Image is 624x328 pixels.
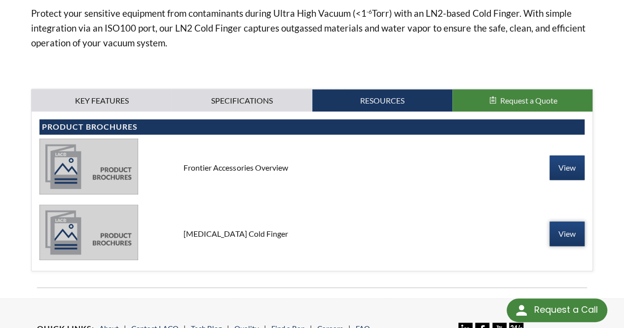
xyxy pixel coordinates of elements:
h4: Product Brochures [42,122,582,132]
a: View [550,155,585,180]
div: Frontier Accessories Overview [176,162,448,173]
div: Request a Call [534,298,597,321]
a: Resources [312,89,452,112]
div: [MEDICAL_DATA] Cold Finger [176,228,448,239]
img: product_brochures-81b49242bb8394b31c113ade466a77c846893fb1009a796a1a03a1a1c57cbc37.jpg [39,139,138,194]
p: Protect your sensitive equipment from contaminants during Ultra High Vacuum (<1 Torr) with an LN2... [31,6,593,50]
span: Request a Quote [500,96,557,105]
div: Request a Call [507,298,607,322]
img: product_brochures-81b49242bb8394b31c113ade466a77c846893fb1009a796a1a03a1a1c57cbc37.jpg [39,205,138,260]
sup: -6 [367,8,372,15]
a: Key Features [32,89,172,112]
a: Specifications [172,89,312,112]
a: View [550,221,585,246]
img: round button [514,302,529,318]
button: Request a Quote [452,89,592,112]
